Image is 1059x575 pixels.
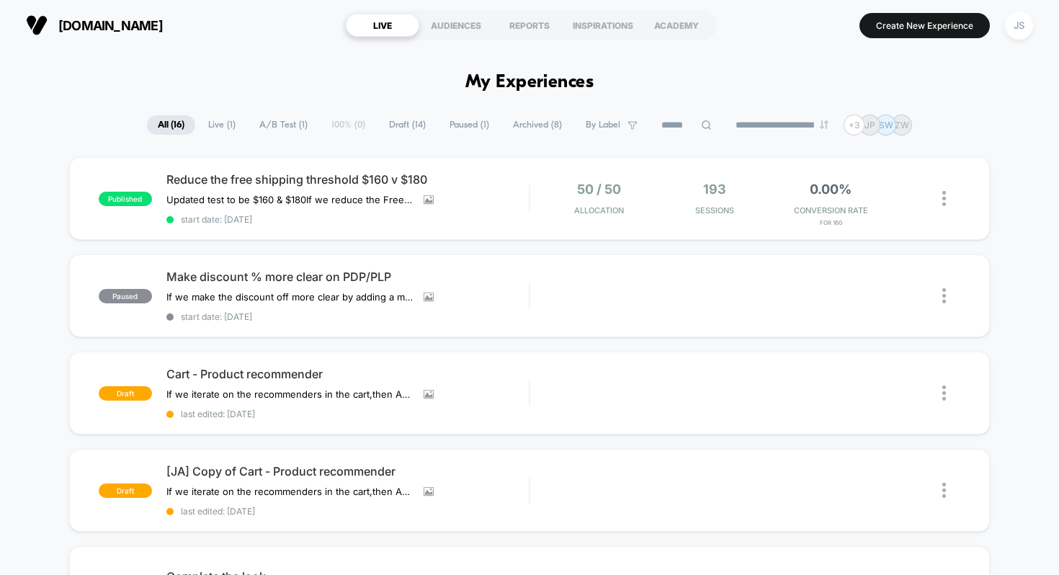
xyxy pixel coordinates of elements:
button: Create New Experience [859,13,990,38]
img: close [942,483,946,498]
img: close [942,191,946,206]
img: end [820,120,828,129]
span: for 160 [777,219,885,226]
span: published [99,192,152,206]
img: close [942,288,946,303]
span: [DOMAIN_NAME] [58,18,163,33]
span: If we iterate on the recommenders in the cart,then AOV will increase,because personalisation in t... [166,388,413,400]
span: CONVERSION RATE [777,205,885,215]
span: paused [99,289,152,303]
div: LIVE [346,14,419,37]
span: Reduce the free shipping threshold $160 v $180 [166,172,529,187]
div: AUDIENCES [419,14,493,37]
span: draft [99,483,152,498]
button: [DOMAIN_NAME] [22,14,167,37]
span: Paused ( 1 ) [439,115,500,135]
span: If we make the discount off more clear by adding a marker,then Add to Carts & CR will increase,be... [166,291,413,303]
span: A/B Test ( 1 ) [249,115,318,135]
div: ACADEMY [640,14,713,37]
p: SW [879,120,893,130]
span: If we iterate on the recommenders in the cart,then AOV will increase,because personalisation in t... [166,486,413,497]
span: [JA] Copy of Cart - Product recommender [166,464,529,478]
span: By Label [586,120,620,130]
div: INSPIRATIONS [566,14,640,37]
span: All ( 16 ) [147,115,195,135]
div: + 3 [844,115,864,135]
button: JS [1001,11,1037,40]
h1: My Experiences [465,72,594,93]
span: 50 / 50 [577,182,621,197]
span: 193 [703,182,726,197]
span: start date: [DATE] [166,214,529,225]
span: draft [99,386,152,401]
span: Archived ( 8 ) [502,115,573,135]
span: last edited: [DATE] [166,506,529,517]
p: JP [864,120,875,130]
p: ZW [895,120,909,130]
span: Sessions [661,205,769,215]
span: Live ( 1 ) [197,115,246,135]
div: JS [1005,12,1033,40]
span: Draft ( 14 ) [378,115,437,135]
span: last edited: [DATE] [166,409,529,419]
span: Allocation [574,205,624,215]
img: close [942,385,946,401]
span: 0.00% [810,182,852,197]
span: start date: [DATE] [166,311,529,322]
img: Visually logo [26,14,48,36]
div: REPORTS [493,14,566,37]
span: Make discount % more clear on PDP/PLP [166,269,529,284]
span: Updated test to be $160 & $180If we reduce the Free Shipping threshold to $150,$160 & $180,then c... [166,194,413,205]
span: Cart - Product recommender [166,367,529,381]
